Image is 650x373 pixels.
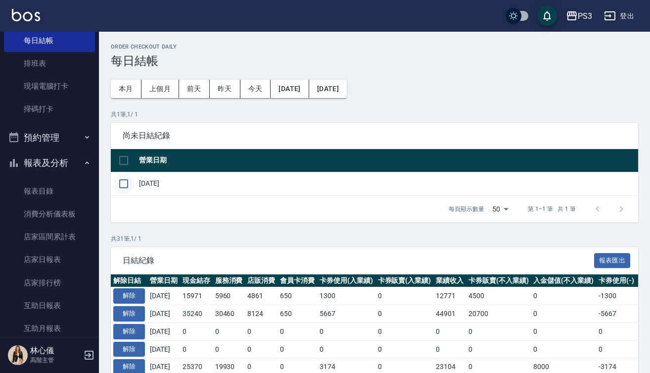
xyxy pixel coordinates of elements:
th: 營業日期 [137,149,638,172]
button: [DATE] [309,80,347,98]
td: [DATE] [147,305,180,323]
th: 會員卡消費 [278,274,317,287]
th: 入金儲值(不入業績) [531,274,596,287]
td: 0 [375,305,434,323]
a: 店家區間累計表 [4,225,95,248]
td: -5667 [596,305,637,323]
td: 0 [317,340,375,358]
td: 12771 [433,287,466,305]
a: 店家日報表 [4,248,95,271]
h2: Order checkout daily [111,44,638,50]
a: 每日結帳 [4,29,95,52]
td: 0 [466,340,531,358]
th: 服務消費 [213,274,245,287]
td: 20700 [466,305,531,323]
td: 0 [596,322,637,340]
td: 8124 [245,305,278,323]
th: 卡券使用(-) [596,274,637,287]
td: 30460 [213,305,245,323]
button: 解除 [113,324,145,339]
button: [DATE] [271,80,309,98]
h5: 林心儀 [30,346,81,356]
td: 5960 [213,287,245,305]
td: 0 [213,340,245,358]
img: Logo [12,9,40,21]
button: 解除 [113,306,145,321]
button: 今天 [240,80,271,98]
td: [DATE] [147,287,180,305]
td: 0 [278,340,317,358]
th: 現金結存 [180,274,213,287]
th: 卡券使用(入業績) [317,274,375,287]
td: 0 [596,340,637,358]
td: [DATE] [137,172,638,195]
button: 報表匯出 [594,253,631,268]
td: 0 [531,287,596,305]
button: 報表及分析 [4,150,95,176]
td: 0 [531,322,596,340]
td: 0 [180,340,213,358]
td: 44901 [433,305,466,323]
a: 報表目錄 [4,180,95,203]
td: 0 [245,322,278,340]
button: 登出 [600,7,638,25]
td: 0 [531,340,596,358]
td: 0 [375,287,434,305]
a: 互助月報表 [4,317,95,340]
a: 現場電腦打卡 [4,75,95,98]
td: 0 [317,322,375,340]
td: 4500 [466,287,531,305]
th: 業績收入 [433,274,466,287]
td: 1300 [317,287,375,305]
td: 35240 [180,305,213,323]
img: Person [8,345,28,365]
td: -1300 [596,287,637,305]
a: 掃碼打卡 [4,98,95,120]
td: 4861 [245,287,278,305]
button: 本月 [111,80,141,98]
a: 店家排行榜 [4,271,95,294]
td: 5667 [317,305,375,323]
td: 0 [213,322,245,340]
th: 營業日期 [147,274,180,287]
td: [DATE] [147,340,180,358]
p: 第 1–1 筆 共 1 筆 [528,205,576,213]
td: 0 [433,322,466,340]
button: 昨天 [210,80,240,98]
td: 0 [375,322,434,340]
a: 排班表 [4,52,95,75]
td: 0 [278,322,317,340]
button: PS3 [562,6,596,26]
p: 共 31 筆, 1 / 1 [111,234,638,243]
a: 消費分析儀表板 [4,203,95,225]
h3: 每日結帳 [111,54,638,68]
button: 解除 [113,288,145,304]
div: PS3 [578,10,592,22]
span: 尚未日結紀錄 [123,131,626,141]
button: 解除 [113,342,145,357]
td: 0 [433,340,466,358]
button: 前天 [179,80,210,98]
td: 0 [531,305,596,323]
td: [DATE] [147,322,180,340]
th: 解除日結 [111,274,147,287]
th: 卡券販賣(入業績) [375,274,434,287]
a: 互助日報表 [4,294,95,317]
p: 共 1 筆, 1 / 1 [111,110,638,119]
button: 上個月 [141,80,179,98]
td: 650 [278,287,317,305]
button: 預約管理 [4,125,95,151]
th: 卡券販賣(不入業績) [466,274,531,287]
td: 0 [245,340,278,358]
p: 每頁顯示數量 [449,205,484,213]
th: 店販消費 [245,274,278,287]
span: 日結紀錄 [123,256,594,266]
td: 15971 [180,287,213,305]
td: 0 [180,322,213,340]
a: 報表匯出 [594,255,631,265]
button: save [537,6,557,26]
td: 0 [466,322,531,340]
td: 0 [375,340,434,358]
p: 高階主管 [30,356,81,365]
td: 650 [278,305,317,323]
